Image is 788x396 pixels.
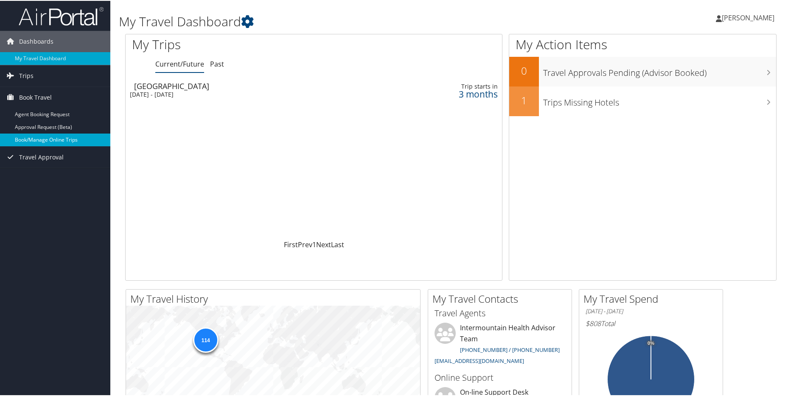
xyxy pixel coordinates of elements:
[509,56,776,86] a: 0Travel Approvals Pending (Advisor Booked)
[509,86,776,115] a: 1Trips Missing Hotels
[435,307,565,318] h3: Travel Agents
[331,239,344,248] a: Last
[543,92,776,108] h3: Trips Missing Hotels
[435,356,524,364] a: [EMAIL_ADDRESS][DOMAIN_NAME]
[509,35,776,53] h1: My Action Items
[586,318,716,327] h6: Total
[155,59,204,68] a: Current/Future
[298,239,312,248] a: Prev
[403,82,498,89] div: Trip starts in
[430,322,569,367] li: Intermountain Health Advisor Team
[509,92,539,107] h2: 1
[722,12,774,22] span: [PERSON_NAME]
[316,239,331,248] a: Next
[460,345,560,353] a: [PHONE_NUMBER] / [PHONE_NUMBER]
[543,62,776,78] h3: Travel Approvals Pending (Advisor Booked)
[130,90,353,98] div: [DATE] - [DATE]
[583,291,723,305] h2: My Travel Spend
[19,146,64,167] span: Travel Approval
[435,371,565,383] h3: Online Support
[403,89,498,97] div: 3 months
[716,4,783,30] a: [PERSON_NAME]
[134,81,357,89] div: [GEOGRAPHIC_DATA]
[509,63,539,77] h2: 0
[586,318,601,327] span: $808
[648,340,654,345] tspan: 0%
[130,291,420,305] h2: My Travel History
[119,12,561,30] h1: My Travel Dashboard
[19,64,34,86] span: Trips
[19,6,104,25] img: airportal-logo.png
[432,291,572,305] h2: My Travel Contacts
[312,239,316,248] a: 1
[193,326,218,352] div: 114
[19,30,53,51] span: Dashboards
[132,35,339,53] h1: My Trips
[284,239,298,248] a: First
[586,307,716,315] h6: [DATE] - [DATE]
[210,59,224,68] a: Past
[19,86,52,107] span: Book Travel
